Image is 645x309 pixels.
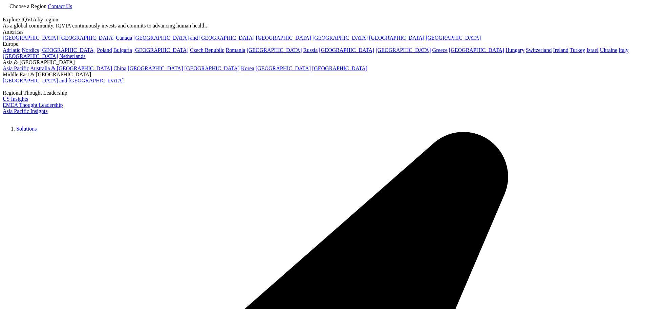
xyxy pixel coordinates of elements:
div: Asia & [GEOGRAPHIC_DATA] [3,59,642,65]
a: [GEOGRAPHIC_DATA] [369,35,424,41]
a: [GEOGRAPHIC_DATA] [3,35,58,41]
a: Turkey [569,47,585,53]
a: [GEOGRAPHIC_DATA] and [GEOGRAPHIC_DATA] [3,78,124,83]
a: Israel [586,47,599,53]
div: Middle East & [GEOGRAPHIC_DATA] [3,72,642,78]
div: As a global community, IQVIA continuously invests and commits to advancing human health. [3,23,642,29]
a: Adriatic [3,47,20,53]
span: Choose a Region [9,3,46,9]
div: Americas [3,29,642,35]
a: [GEOGRAPHIC_DATA] [375,47,431,53]
a: Romania [226,47,245,53]
a: [GEOGRAPHIC_DATA] [185,65,240,71]
a: Poland [97,47,112,53]
a: Ukraine [600,47,618,53]
a: [GEOGRAPHIC_DATA] [246,47,302,53]
a: Canada [116,35,132,41]
a: [GEOGRAPHIC_DATA] [3,53,58,59]
a: Italy [619,47,628,53]
a: Nordics [22,47,39,53]
a: Netherlands [59,53,85,59]
div: Regional Thought Leadership [3,90,642,96]
a: [GEOGRAPHIC_DATA] [128,65,183,71]
div: Explore IQVIA by region [3,17,642,23]
a: [GEOGRAPHIC_DATA] [426,35,481,41]
a: Greece [432,47,448,53]
a: [GEOGRAPHIC_DATA] [449,47,504,53]
a: China [113,65,126,71]
a: Korea [241,65,254,71]
a: Hungary [506,47,524,53]
a: Asia Pacific [3,65,29,71]
a: Asia Pacific Insights [3,108,47,114]
a: [GEOGRAPHIC_DATA] [40,47,95,53]
a: [GEOGRAPHIC_DATA] [256,65,311,71]
a: Solutions [16,126,37,132]
a: [GEOGRAPHIC_DATA] [313,35,368,41]
a: US Insights [3,96,28,102]
a: EMEA Thought Leadership [3,102,63,108]
a: Czech Republic [190,47,224,53]
a: Bulgaria [113,47,132,53]
a: Switzerland [526,47,552,53]
div: Europe [3,41,642,47]
a: Australia & [GEOGRAPHIC_DATA] [30,65,112,71]
a: Contact Us [48,3,72,9]
a: [GEOGRAPHIC_DATA] [312,65,367,71]
a: [GEOGRAPHIC_DATA] [133,47,189,53]
a: [GEOGRAPHIC_DATA] [256,35,311,41]
a: [GEOGRAPHIC_DATA] [319,47,374,53]
a: [GEOGRAPHIC_DATA] and [GEOGRAPHIC_DATA] [133,35,254,41]
a: Ireland [553,47,568,53]
a: [GEOGRAPHIC_DATA] [59,35,114,41]
a: Russia [303,47,318,53]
